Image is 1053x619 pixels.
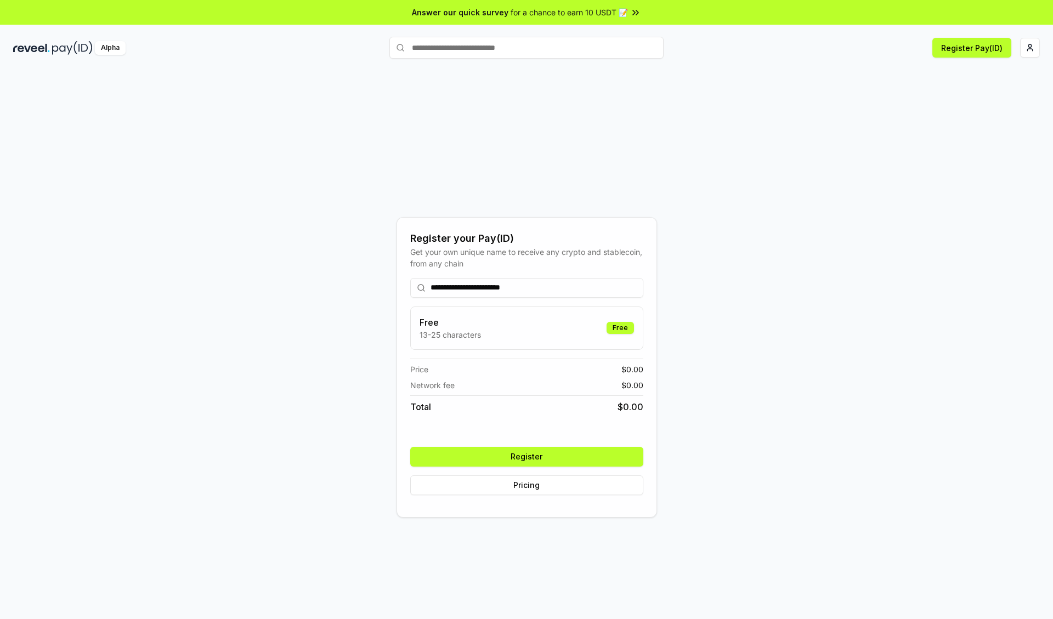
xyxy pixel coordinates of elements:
[607,322,634,334] div: Free
[410,379,455,391] span: Network fee
[52,41,93,55] img: pay_id
[621,364,643,375] span: $ 0.00
[95,41,126,55] div: Alpha
[420,329,481,340] p: 13-25 characters
[412,7,508,18] span: Answer our quick survey
[410,475,643,495] button: Pricing
[410,231,643,246] div: Register your Pay(ID)
[410,400,431,413] span: Total
[410,447,643,467] button: Register
[932,38,1011,58] button: Register Pay(ID)
[420,316,481,329] h3: Free
[621,379,643,391] span: $ 0.00
[618,400,643,413] span: $ 0.00
[13,41,50,55] img: reveel_dark
[410,246,643,269] div: Get your own unique name to receive any crypto and stablecoin, from any chain
[410,364,428,375] span: Price
[511,7,628,18] span: for a chance to earn 10 USDT 📝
